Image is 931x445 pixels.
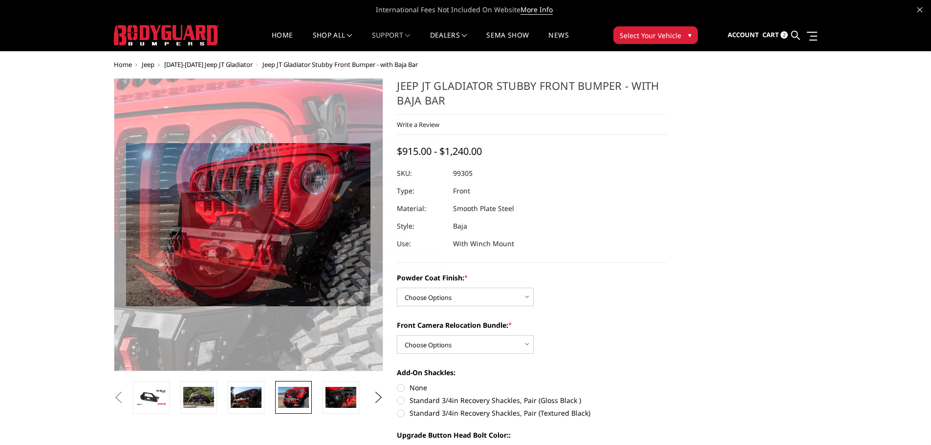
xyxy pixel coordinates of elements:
button: Select Your Vehicle [613,26,698,44]
a: Employee Portal [366,334,471,353]
a: Cart 2 [762,22,788,48]
label: Front Camera Relocation Bundle: [397,320,667,330]
a: News [548,32,568,51]
label: Upgrade Button Head Bolt Color:: [397,430,667,440]
a: Dealers [430,32,467,51]
span: Select Your Vehicle [620,30,681,41]
dd: Smooth Plate Steel [453,200,514,217]
a: Jeep JT Gladiator Stubby Front Bumper - with Baja Bar [114,78,384,371]
span: Cart [762,30,779,39]
img: Jeep JT Gladiator Stubby Front Bumper - with Baja Bar [136,389,167,406]
a: Jobs [366,316,471,334]
button: Next [371,390,386,405]
img: Jeep JT Gladiator Stubby Front Bumper - with Baja Bar [183,387,214,407]
a: Discounts [366,167,471,186]
a: FAQ [366,56,471,74]
a: Install Instructions [366,74,471,93]
button: Previous [111,390,126,405]
label: None [397,382,667,393]
span: ▾ [688,30,692,40]
img: BODYGUARD BUMPERS [114,25,219,45]
a: shop all [313,32,352,51]
img: Jeep JT Gladiator Stubby Front Bumper - with Baja Bar [231,387,261,407]
a: Home [272,32,293,51]
label: Standard 3/4in Recovery Shackles, Pair (Textured Black) [397,408,667,418]
dd: With Winch Mount [453,235,514,253]
a: Employment [366,297,471,316]
a: Account [728,22,759,48]
label: Powder Coat Finish: [397,273,667,283]
a: New Product Wait List [366,260,471,278]
a: Check Lead Time [366,204,471,223]
a: MAP Policy [366,223,471,241]
a: [DATE]-[DATE] Jeep JT Gladiator [164,60,253,69]
img: Jeep JT Gladiator Stubby Front Bumper - with Baja Bar [325,387,356,407]
span: Jeep JT Gladiator Stubby Front Bumper - with Baja Bar [262,60,418,69]
span: 2 [780,31,788,39]
a: Home [114,60,132,69]
a: Sponsorship [366,186,471,204]
a: SEMA Show [486,32,529,51]
a: More Info [520,5,553,15]
a: Terms & Conditions [366,130,471,148]
a: Warranty [366,111,471,130]
a: Cancellations & Returns [366,148,471,167]
label: Add-On Shackles: [397,367,667,378]
img: Jeep JT Gladiator Stubby Front Bumper - with Baja Bar [278,387,309,407]
a: Shipping [366,93,471,111]
a: Contact Us [366,278,471,297]
label: Standard 3/4in Recovery Shackles, Pair (Gloss Black ) [397,395,667,405]
span: Account [728,30,759,39]
a: Jeep [142,60,154,69]
iframe: Chat Widget [882,398,931,445]
a: Support [372,32,411,51]
h1: Jeep JT Gladiator Stubby Front Bumper - with Baja Bar [397,78,667,115]
a: Check Order Status [366,241,471,260]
